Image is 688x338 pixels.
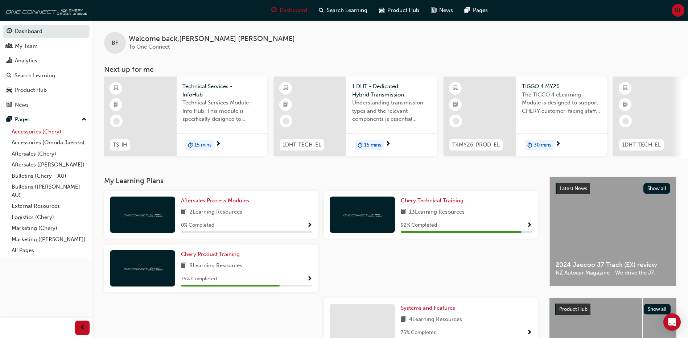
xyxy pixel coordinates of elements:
button: Show Progress [527,221,532,230]
span: guage-icon [271,6,277,15]
a: Search Learning [3,69,90,82]
span: 30 mins [534,141,551,149]
span: TIGGO 4 MY26 [522,82,601,91]
span: 92 % Completed [401,221,437,230]
span: learningResourceType_ELEARNING-icon [453,84,458,93]
button: Show Progress [307,275,312,284]
a: Logistics (Chery) [9,212,90,223]
span: car-icon [7,87,12,94]
span: Search Learning [327,6,367,15]
span: 1DHT-TECH-EL [283,141,321,149]
a: My Team [3,40,90,53]
span: Show Progress [307,276,312,283]
span: news-icon [7,102,12,108]
span: book-icon [401,208,406,217]
a: car-iconProduct Hub [373,3,425,18]
span: pages-icon [7,116,12,123]
span: T4MY26-PROD-EL [452,141,500,149]
a: News [3,98,90,112]
span: 2 Learning Resources [189,208,242,217]
span: booktick-icon [623,100,628,110]
span: search-icon [7,73,12,79]
a: Chery Technical Training [401,197,466,205]
button: BF [672,4,684,17]
span: prev-icon [80,323,85,333]
span: 15 mins [194,141,211,149]
h3: Next up for me [92,65,688,74]
span: news-icon [431,6,436,15]
a: Latest NewsShow all2024 Jaecoo J7 Track (EX) reviewNZ Autocar Magazine - We drive the J7. [549,177,676,286]
span: Show Progress [527,222,532,229]
a: Aftersales Process Modules [181,197,252,205]
a: news-iconNews [425,3,459,18]
span: learningResourceType_ELEARNING-icon [114,84,119,93]
div: Analytics [15,57,37,65]
span: TS-IH [113,141,127,149]
span: Dashboard [280,6,307,15]
h3: My Learning Plans [104,177,538,185]
span: book-icon [181,261,186,271]
span: car-icon [379,6,384,15]
span: BF [675,6,681,15]
span: booktick-icon [453,100,458,110]
img: oneconnect [342,211,382,218]
span: Welcome back , [PERSON_NAME] [PERSON_NAME] [129,35,295,43]
span: 8 Learning Resources [189,261,242,271]
a: Marketing ([PERSON_NAME]) [9,234,90,245]
a: Product Hub [3,83,90,97]
span: Product Hub [387,6,419,15]
span: NZ Autocar Magazine - We drive the J7. [556,269,670,277]
a: Marketing (Chery) [9,223,90,234]
div: My Team [15,42,38,50]
a: TS-IHTechnical Services - InfoHubTechnical Services Module - Info Hub. This module is specificall... [104,77,267,156]
span: learningRecordVerb_NONE-icon [453,118,459,124]
a: Accessories (Chery) [9,126,90,137]
span: Understanding transmission types and the relevant components is essential knowledge required for ... [352,99,431,123]
span: 2024 Jaecoo J7 Track (EX) review [556,261,670,269]
span: next-icon [555,141,561,148]
span: Pages [473,6,488,15]
img: oneconnect [4,3,87,17]
span: 13 Learning Resources [409,208,465,217]
button: Pages [3,113,90,126]
a: Chery Product Training [181,250,243,259]
span: 15 mins [364,141,381,149]
a: Systems and Features [401,304,458,312]
span: Systems and Features [401,305,455,311]
span: Latest News [560,185,587,191]
a: Accessories (Omoda Jaecoo) [9,137,90,148]
span: Show Progress [527,330,532,336]
span: up-icon [82,115,87,124]
img: oneconnect [123,211,162,218]
span: duration-icon [188,140,193,150]
a: search-iconSearch Learning [313,3,373,18]
span: 75 % Completed [181,275,217,283]
a: Bulletins ([PERSON_NAME] - AU) [9,181,90,201]
span: Show Progress [307,222,312,229]
a: Dashboard [3,25,90,38]
span: chart-icon [7,58,12,64]
a: T4MY26-PROD-ELTIGGO 4 MY26The TIGGO 4 eLearning Module is designed to support CHERY customer-faci... [444,77,607,156]
span: Chery Technical Training [401,197,464,204]
a: guage-iconDashboard [265,3,313,18]
span: guage-icon [7,28,12,35]
button: Show all [644,304,671,314]
span: book-icon [181,208,186,217]
a: pages-iconPages [459,3,494,18]
span: duration-icon [527,140,532,150]
span: 1DHT-TECH-EL [622,141,661,149]
span: Technical Services - InfoHub [182,82,261,99]
span: next-icon [215,141,221,148]
a: Aftersales (Chery) [9,148,90,160]
a: Product HubShow all [555,304,671,315]
a: Analytics [3,54,90,67]
button: Show Progress [307,221,312,230]
a: 1DHT-TECH-EL1 DHT - Dedicated Hybrid TransmissionUnderstanding transmission types and the relevan... [274,77,437,156]
span: duration-icon [358,140,363,150]
a: All Pages [9,245,90,256]
span: 4 Learning Resources [409,315,462,324]
span: BF [112,39,118,47]
span: learningRecordVerb_NONE-icon [622,118,629,124]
